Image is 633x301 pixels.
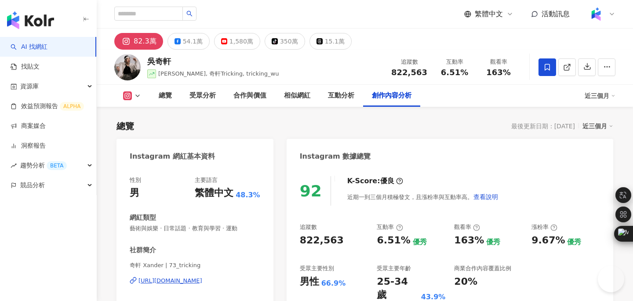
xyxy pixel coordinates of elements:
[598,266,624,292] iframe: Help Scout Beacon - Open
[195,186,233,200] div: 繁體中文
[531,234,565,247] div: 9.67%
[321,279,346,288] div: 66.9%
[11,43,47,51] a: searchAI 找網紅
[20,156,67,175] span: 趨勢分析
[229,35,253,47] div: 1,580萬
[130,225,260,232] span: 藝術與娛樂 · 日常話題 · 教育與學習 · 運動
[130,277,260,285] a: [URL][DOMAIN_NAME]
[482,58,515,66] div: 觀看率
[114,33,163,50] button: 82.3萬
[300,234,344,247] div: 822,563
[347,176,403,186] div: K-Score :
[391,68,427,77] span: 822,563
[47,161,67,170] div: BETA
[438,58,471,66] div: 互動率
[214,33,260,50] button: 1,580萬
[300,223,317,231] div: 追蹤數
[300,275,319,289] div: 男性
[328,91,354,101] div: 互動分析
[11,62,40,71] a: 找貼文
[454,265,511,272] div: 商業合作內容覆蓋比例
[130,152,215,161] div: Instagram 網紅基本資料
[20,76,39,96] span: 資源庫
[7,11,54,29] img: logo
[233,91,266,101] div: 合作與價值
[380,176,394,186] div: 優良
[134,35,156,47] div: 82.3萬
[486,68,511,77] span: 163%
[454,234,484,247] div: 163%
[20,175,45,195] span: 競品分析
[511,123,575,130] div: 最後更新日期：[DATE]
[391,58,427,66] div: 追蹤數
[116,120,134,132] div: 總覽
[486,237,500,247] div: 優秀
[130,176,141,184] div: 性別
[138,277,202,285] div: [URL][DOMAIN_NAME]
[280,35,298,47] div: 350萬
[473,188,498,206] button: 查看說明
[413,237,427,247] div: 優秀
[588,6,604,22] img: Kolr%20app%20icon%20%281%29.png
[473,193,498,200] span: 查看說明
[186,11,193,17] span: search
[183,35,203,47] div: 54.1萬
[130,261,260,269] span: 奇軒 Xander | 73_tricking
[11,163,17,169] span: rise
[11,141,46,150] a: 洞察報告
[300,152,371,161] div: Instagram 數據總覽
[475,9,503,19] span: 繁體中文
[147,56,279,67] div: 吳奇軒
[236,190,260,200] span: 48.3%
[195,176,218,184] div: 主要語言
[585,89,615,103] div: 近三個月
[531,223,557,231] div: 漲粉率
[372,91,411,101] div: 創作內容分析
[130,246,156,255] div: 社群簡介
[159,91,172,101] div: 總覽
[158,70,279,77] span: [PERSON_NAME], 奇軒Tricking, tricking_wu
[377,234,410,247] div: 6.51%
[284,91,310,101] div: 相似網紅
[300,182,322,200] div: 92
[542,10,570,18] span: 活動訊息
[114,54,141,80] img: KOL Avatar
[377,265,411,272] div: 受眾主要年齡
[130,213,156,222] div: 網紅類型
[11,122,46,131] a: 商案媒合
[189,91,216,101] div: 受眾分析
[454,275,477,289] div: 20%
[377,223,403,231] div: 互動率
[309,33,352,50] button: 15.1萬
[567,237,581,247] div: 優秀
[582,120,613,132] div: 近三個月
[167,33,210,50] button: 54.1萬
[325,35,345,47] div: 15.1萬
[11,102,84,111] a: 效益預測報告ALPHA
[441,68,468,77] span: 6.51%
[265,33,305,50] button: 350萬
[347,188,498,206] div: 近期一到三個月積極發文，且漲粉率與互動率高。
[454,223,480,231] div: 觀看率
[300,265,334,272] div: 受眾主要性別
[130,186,139,200] div: 男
